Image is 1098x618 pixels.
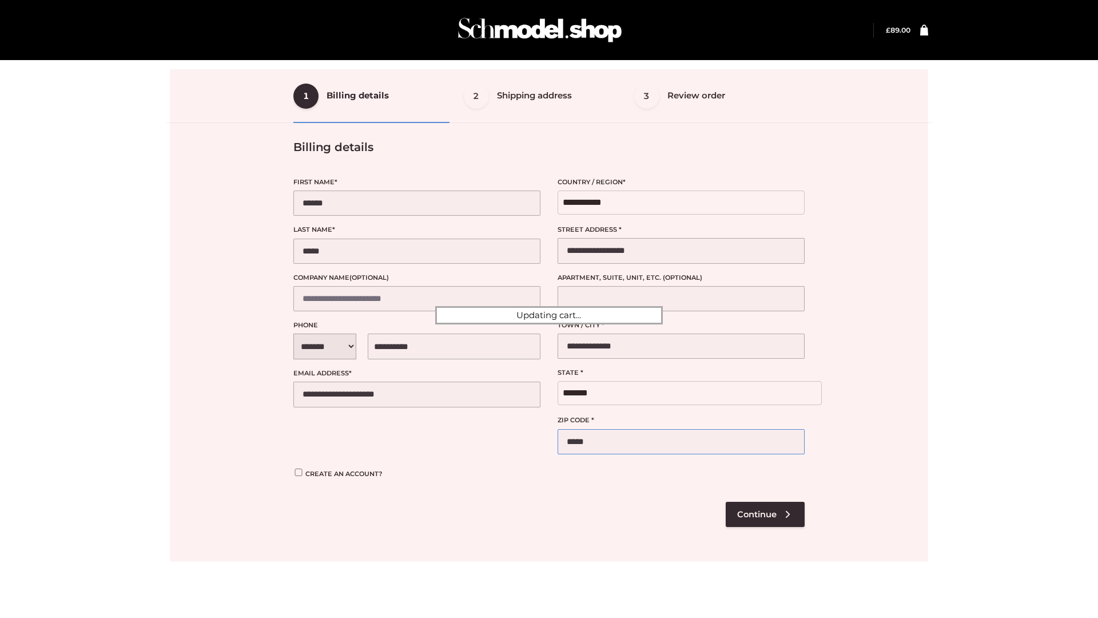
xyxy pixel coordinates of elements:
a: £89.00 [886,26,910,34]
span: £ [886,26,890,34]
img: Schmodel Admin 964 [454,7,626,53]
div: Updating cart... [435,306,663,324]
bdi: 89.00 [886,26,910,34]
